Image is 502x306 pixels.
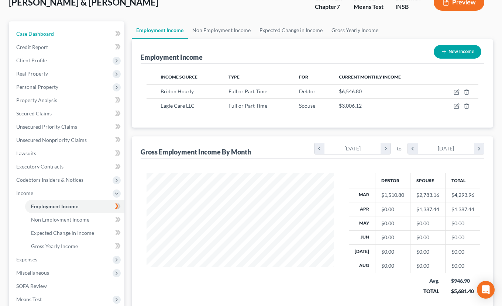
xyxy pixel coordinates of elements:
[10,279,124,293] a: SOFA Review
[339,88,362,94] span: $6,546.80
[416,206,439,213] div: $1,387.44
[434,45,481,59] button: New Income
[16,57,47,63] span: Client Profile
[299,74,308,80] span: For
[228,102,267,109] span: Full or Part Time
[16,163,63,170] span: Executory Contracts
[408,143,418,154] i: chevron_left
[31,230,94,236] span: Expected Change in Income
[228,74,240,80] span: Type
[16,110,52,117] span: Secured Claims
[477,281,495,299] div: Open Intercom Messenger
[381,143,391,154] i: chevron_right
[25,240,124,253] a: Gross Yearly Income
[16,137,87,143] span: Unsecured Nonpriority Claims
[445,173,480,188] th: Total
[16,270,49,276] span: Miscellaneous
[451,288,474,295] div: $5,681.40
[445,230,480,244] td: $0.00
[10,107,124,120] a: Secured Claims
[395,3,422,11] div: INSB
[324,143,381,154] div: [DATE]
[327,21,383,39] a: Gross Yearly Income
[299,102,315,109] span: Spouse
[10,160,124,173] a: Executory Contracts
[25,213,124,226] a: Non Employment Income
[381,220,404,227] div: $0.00
[16,31,54,37] span: Case Dashboard
[416,277,439,285] div: Avg.
[25,226,124,240] a: Expected Change in Income
[16,283,47,289] span: SOFA Review
[188,21,255,39] a: Non Employment Income
[314,143,324,154] i: chevron_left
[381,234,404,241] div: $0.00
[16,296,42,302] span: Means Test
[10,27,124,41] a: Case Dashboard
[141,53,203,62] div: Employment Income
[339,102,362,109] span: $3,006.12
[25,200,124,213] a: Employment Income
[337,3,340,10] span: 7
[10,120,124,133] a: Unsecured Priority Claims
[132,21,188,39] a: Employment Income
[445,202,480,216] td: $1,387.44
[31,203,78,209] span: Employment Income
[375,173,410,188] th: Debtor
[349,216,375,230] th: May
[16,150,36,156] span: Lawsuits
[10,147,124,160] a: Lawsuits
[10,133,124,147] a: Unsecured Nonpriority Claims
[161,88,194,94] span: Bridon Hourly
[10,41,124,54] a: Credit Report
[445,259,480,273] td: $0.00
[255,21,327,39] a: Expected Change in Income
[354,3,384,11] div: Means Test
[416,262,439,270] div: $0.00
[10,94,124,107] a: Property Analysis
[16,70,48,77] span: Real Property
[445,245,480,259] td: $0.00
[445,216,480,230] td: $0.00
[381,206,404,213] div: $0.00
[161,74,197,80] span: Income Source
[381,262,404,270] div: $0.00
[16,256,37,262] span: Expenses
[349,230,375,244] th: Jun
[410,173,445,188] th: Spouse
[299,88,316,94] span: Debtor
[381,248,404,255] div: $0.00
[349,202,375,216] th: Apr
[31,216,89,223] span: Non Employment Income
[397,145,402,152] span: to
[16,190,33,196] span: Income
[474,143,484,154] i: chevron_right
[16,84,58,90] span: Personal Property
[228,88,267,94] span: Full or Part Time
[416,220,439,227] div: $0.00
[416,288,439,295] div: TOTAL
[445,188,480,202] td: $4,293.96
[349,245,375,259] th: [DATE]
[16,44,48,50] span: Credit Report
[416,234,439,241] div: $0.00
[31,243,78,249] span: Gross Yearly Income
[416,191,439,199] div: $2,783.16
[161,102,195,109] span: Eagle Care LLC
[349,259,375,273] th: Aug
[418,143,474,154] div: [DATE]
[349,188,375,202] th: Mar
[339,74,401,80] span: Current Monthly Income
[16,97,57,103] span: Property Analysis
[315,3,342,11] div: Chapter
[451,277,474,285] div: $946.90
[141,147,251,156] div: Gross Employment Income By Month
[416,248,439,255] div: $0.00
[16,177,83,183] span: Codebtors Insiders & Notices
[16,124,77,130] span: Unsecured Priority Claims
[381,191,404,199] div: $1,510.80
